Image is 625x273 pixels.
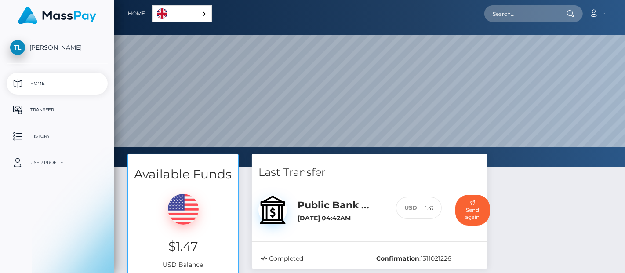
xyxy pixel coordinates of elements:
[258,196,287,224] img: bank.svg
[7,44,108,51] span: [PERSON_NAME]
[396,197,417,219] div: USD
[128,166,238,183] h3: Available Funds
[128,4,145,23] a: Home
[455,195,490,226] button: Send again
[168,194,199,225] img: USD.png
[153,6,211,22] a: English
[376,255,419,262] b: Confirmation
[421,255,451,262] span: 1311021226
[298,199,382,212] h5: Public Bank Berhad / MYR
[10,103,104,116] p: Transfer
[10,156,104,169] p: User Profile
[370,254,485,263] div: :
[7,125,108,147] a: History
[18,7,96,24] img: MassPay
[298,215,382,222] h6: [DATE] 04:42AM
[254,254,370,263] div: Completed
[484,5,567,22] input: Search...
[152,5,212,22] aside: Language selected: English
[152,5,212,22] div: Language
[258,165,481,180] h4: Last Transfer
[7,73,108,95] a: Home
[134,238,232,255] h3: $1.47
[7,152,108,174] a: User Profile
[417,197,442,219] input: 1.47
[10,130,104,143] p: History
[7,99,108,121] a: Transfer
[10,77,104,90] p: Home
